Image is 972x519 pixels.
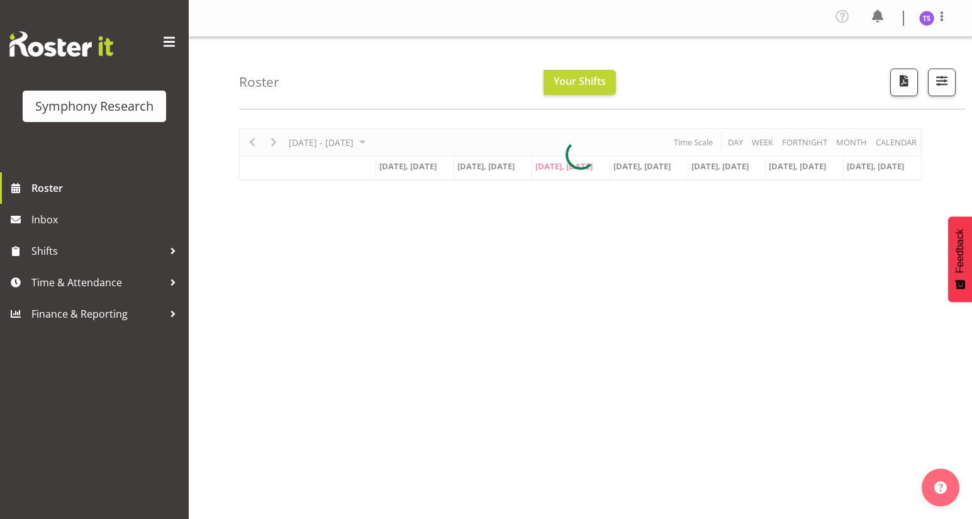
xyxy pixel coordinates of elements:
[31,304,164,323] span: Finance & Reporting
[31,179,182,198] span: Roster
[890,69,918,96] button: Download a PDF of the roster according to the set date range.
[934,481,947,494] img: help-xxl-2.png
[544,70,616,95] button: Your Shifts
[35,97,154,116] div: Symphony Research
[31,210,182,229] span: Inbox
[554,74,606,88] span: Your Shifts
[954,229,966,273] span: Feedback
[948,216,972,302] button: Feedback - Show survey
[31,242,164,260] span: Shifts
[928,69,956,96] button: Filter Shifts
[919,11,934,26] img: titi-strickland1975.jpg
[31,273,164,292] span: Time & Attendance
[9,31,113,57] img: Rosterit website logo
[239,75,279,89] h4: Roster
